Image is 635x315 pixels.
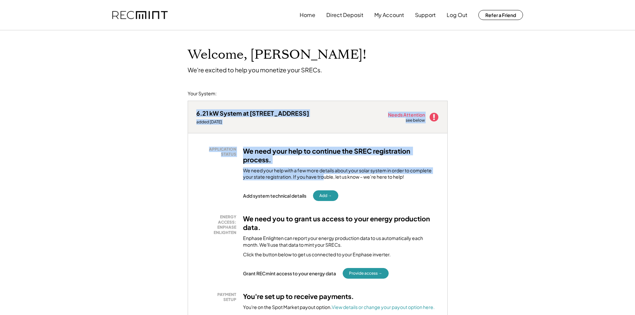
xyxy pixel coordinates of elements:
[343,268,389,279] button: Provide access →
[447,8,467,22] button: Log Out
[243,193,306,199] div: Add system technical details
[188,66,322,74] div: We're excited to help you monetize your SRECs.
[243,214,439,232] h3: We need you to grant us access to your energy production data.
[188,47,366,63] h1: Welcome, [PERSON_NAME]!
[243,251,391,258] div: Click the button below to get us connected to your Enphase inverter.
[200,147,236,157] div: APPLICATION STATUS
[313,190,338,201] button: Add →
[243,167,439,180] div: We need your help with a few more details about your solar system in order to complete your state...
[243,304,435,311] div: You're on the Spot Market payout option.
[243,270,336,276] div: Grant RECmint access to your energy data
[388,112,426,117] div: Needs Attention
[300,8,315,22] button: Home
[243,292,354,301] h3: You're set up to receive payments.
[406,118,426,123] div: see below
[243,235,439,248] div: Enphase Enlighten can report your energy production data to us automatically each month. We'll us...
[326,8,363,22] button: Direct Deposit
[478,10,523,20] button: Refer a Friend
[188,90,217,97] div: Your System:
[332,304,435,310] a: View details or change your payout option here.
[415,8,436,22] button: Support
[196,109,309,117] div: 6.21 kW System at [STREET_ADDRESS]
[200,292,236,302] div: PAYMENT SETUP
[196,119,309,125] div: added [DATE]
[374,8,404,22] button: My Account
[243,147,439,164] h3: We need your help to continue the SREC registration process.
[200,214,236,235] div: ENERGY ACCESS: ENPHASE ENLIGHTEN
[112,11,168,19] img: recmint-logotype%403x.png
